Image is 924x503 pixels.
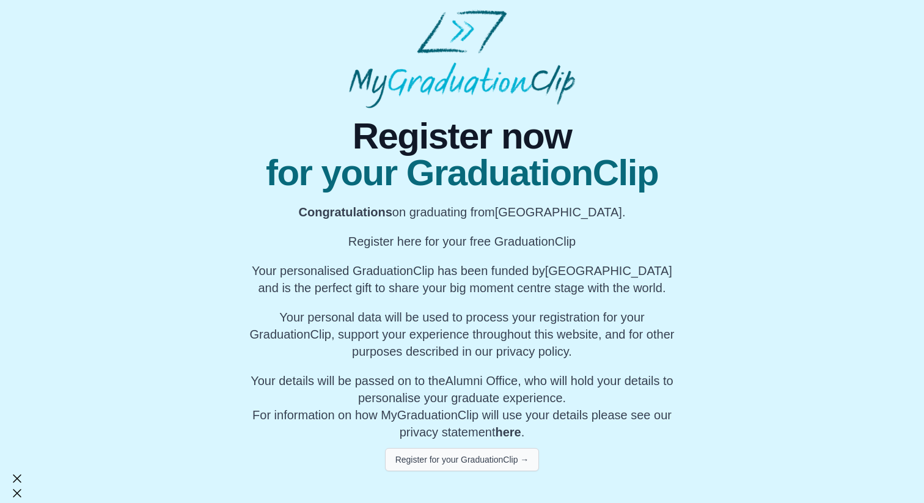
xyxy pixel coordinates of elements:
[246,155,678,191] span: for your GraduationClip
[246,262,678,296] p: Your personalised GraduationClip has been funded by [GEOGRAPHIC_DATA] and is the perfect gift to ...
[246,204,678,221] p: on graduating from [GEOGRAPHIC_DATA].
[385,448,540,471] button: Register for your GraduationClip →
[349,10,575,108] img: MyGraduationClip
[251,374,673,405] span: Your details will be passed on to the , who will hold your details to personalise your graduate e...
[246,233,678,250] p: Register here for your free GraduationClip
[251,374,673,439] span: For information on how MyGraduationClip will use your details please see our privacy statement .
[299,205,392,219] b: Congratulations
[246,118,678,155] span: Register now
[495,425,521,439] a: here
[246,309,678,360] p: Your personal data will be used to process your registration for your GraduationClip, support you...
[446,374,518,387] span: Alumni Office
